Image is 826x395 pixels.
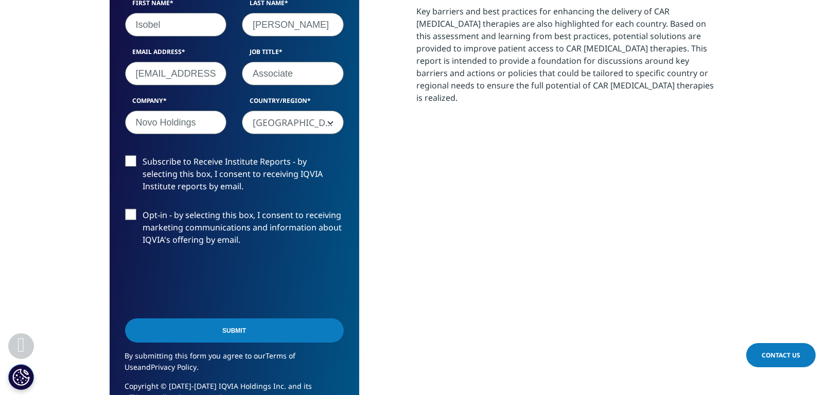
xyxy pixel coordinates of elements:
[125,350,344,381] p: By submitting this form you agree to our and .
[125,209,344,252] label: Opt-in - by selecting this box, I consent to receiving marketing communications and information a...
[746,343,816,367] a: Contact Us
[762,351,800,360] span: Contact Us
[417,5,717,112] p: Key barriers and best practices for enhancing the delivery of CAR [MEDICAL_DATA] therapies are al...
[8,364,34,390] button: Cookies Settings
[242,96,344,111] label: Country/Region
[125,155,344,198] label: Subscribe to Receive Institute Reports - by selecting this box, I consent to receiving IQVIA Inst...
[125,96,227,111] label: Company
[151,362,197,372] a: Privacy Policy
[125,318,344,343] input: Submit
[242,111,344,134] span: United Kingdom
[125,262,282,302] iframe: reCAPTCHA
[125,47,227,62] label: Email Address
[242,111,343,135] span: United Kingdom
[242,47,344,62] label: Job Title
